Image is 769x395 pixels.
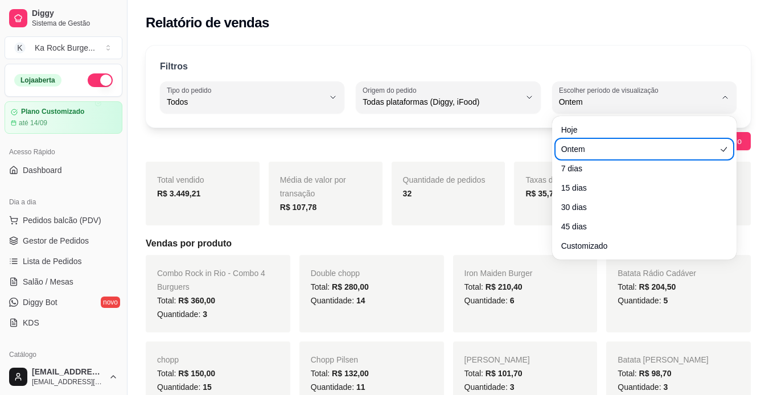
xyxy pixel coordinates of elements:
strong: 32 [403,189,412,198]
span: R$ 280,00 [332,282,369,291]
span: Quantidade: [157,310,207,319]
span: Hoje [561,124,716,135]
span: Double chopp [311,269,360,278]
span: R$ 98,70 [639,369,672,378]
span: Total: [618,369,671,378]
span: 3 [203,310,207,319]
span: Total: [311,282,369,291]
span: [PERSON_NAME] [464,355,530,364]
span: Quantidade: [618,296,668,305]
span: Diggy [32,9,118,19]
label: Tipo do pedido [167,85,215,95]
span: Quantidade: [311,382,365,392]
div: Acesso Rápido [5,143,122,161]
span: Sistema de Gestão [32,19,118,28]
span: Média de valor por transação [280,175,346,198]
p: Filtros [160,60,188,73]
article: até 14/09 [19,118,47,127]
span: [EMAIL_ADDRESS][DOMAIN_NAME] [32,377,104,386]
span: Total: [157,369,215,378]
span: Quantidade de pedidos [403,175,486,184]
span: Quantidade: [618,382,668,392]
span: Ontem [559,96,716,108]
span: Gestor de Pedidos [23,235,89,246]
button: Alterar Status [88,73,113,87]
span: Lista de Pedidos [23,256,82,267]
span: [EMAIL_ADDRESS][DOMAIN_NAME] [32,367,104,377]
span: Todas plataformas (Diggy, iFood) [363,96,520,108]
span: Batata [PERSON_NAME] [618,355,709,364]
span: 15 dias [561,182,716,194]
span: Diggy Bot [23,297,57,308]
span: Taxas de entrega [525,175,586,184]
span: 3 [510,382,515,392]
h2: Relatório de vendas [146,14,269,32]
div: Ka Rock Burge ... [35,42,95,54]
label: Escolher período de visualização [559,85,662,95]
span: 45 dias [561,221,716,232]
span: Quantidade: [311,296,365,305]
span: R$ 210,40 [486,282,523,291]
span: 5 [663,296,668,305]
span: 30 dias [561,201,716,213]
span: 11 [356,382,365,392]
span: 15 [203,382,212,392]
span: 3 [663,382,668,392]
span: Total: [157,296,215,305]
span: Total: [311,369,369,378]
span: Total: [464,282,523,291]
strong: R$ 107,78 [280,203,317,212]
span: Iron Maiden Burger [464,269,533,278]
span: Chopp Pilsen [311,355,358,364]
span: R$ 150,00 [178,369,215,378]
div: Catálogo [5,345,122,364]
span: K [14,42,26,54]
span: 6 [510,296,515,305]
span: Combo Rock in Rio - Combo 4 Burguers [157,269,265,291]
span: Batata Rádio Cadáver [618,269,696,278]
span: KDS [23,317,39,328]
span: Ontem [561,143,716,155]
span: Salão / Mesas [23,276,73,287]
strong: R$ 35,78 [525,189,558,198]
span: R$ 101,70 [486,369,523,378]
span: 14 [356,296,365,305]
article: Plano Customizado [21,108,84,116]
span: 7 dias [561,163,716,174]
span: Total: [464,369,523,378]
strong: R$ 3.449,21 [157,189,200,198]
span: R$ 132,00 [332,369,369,378]
span: Customizado [561,240,716,252]
span: Total: [618,282,676,291]
span: R$ 360,00 [178,296,215,305]
h5: Vendas por produto [146,237,751,250]
span: Dashboard [23,164,62,176]
button: Select a team [5,36,122,59]
span: Todos [167,96,324,108]
span: Quantidade: [157,382,212,392]
span: Quantidade: [464,382,515,392]
div: Loja aberta [14,74,61,87]
span: Pedidos balcão (PDV) [23,215,101,226]
span: Quantidade: [464,296,515,305]
div: Dia a dia [5,193,122,211]
span: Total vendido [157,175,204,184]
span: chopp [157,355,179,364]
label: Origem do pedido [363,85,420,95]
span: R$ 204,50 [639,282,676,291]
